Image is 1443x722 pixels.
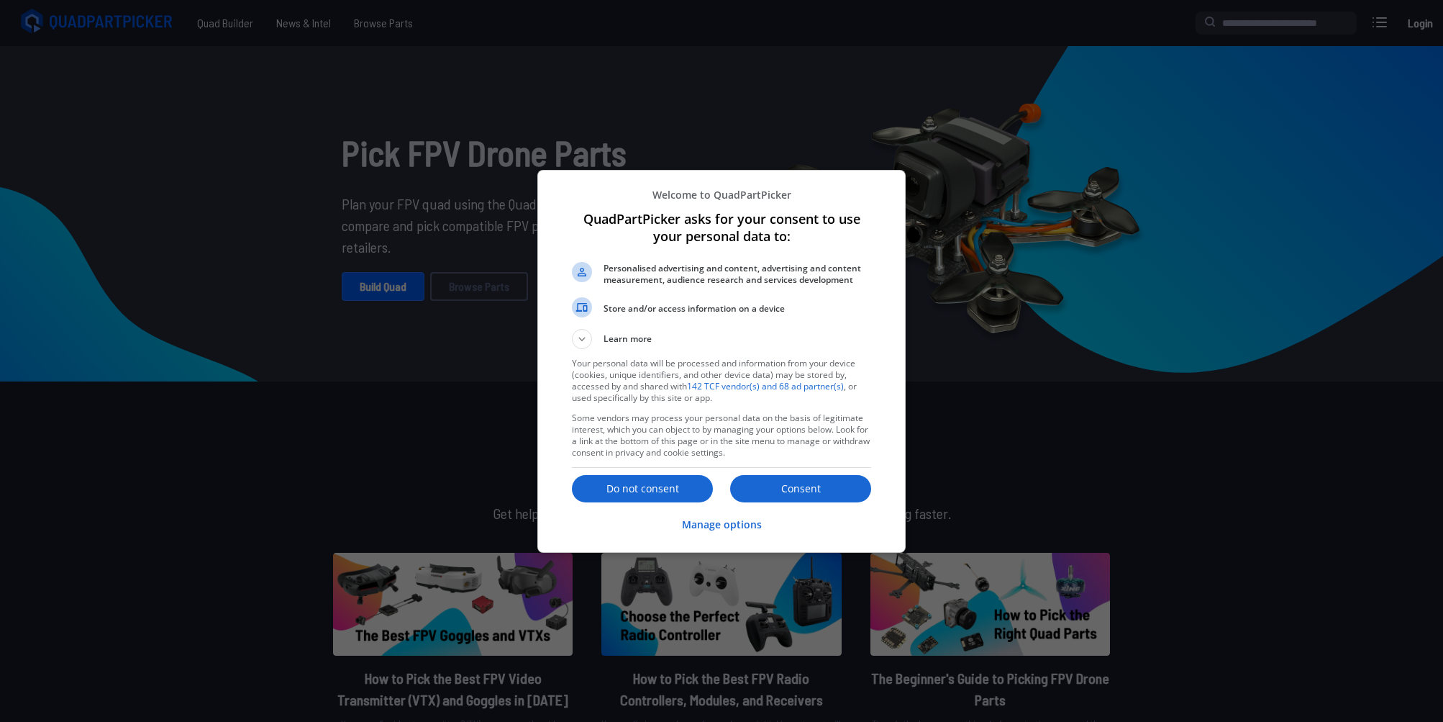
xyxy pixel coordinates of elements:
p: Manage options [682,518,762,532]
button: Do not consent [572,475,713,502]
button: Learn more [572,329,871,349]
div: QuadPartPicker asks for your consent to use your personal data to: [537,170,906,553]
p: Do not consent [572,482,713,496]
h1: QuadPartPicker asks for your consent to use your personal data to: [572,210,871,245]
button: Consent [730,475,871,502]
span: Store and/or access information on a device [604,303,871,315]
p: Consent [730,482,871,496]
span: Learn more [604,333,652,349]
button: Manage options [682,510,762,541]
span: Personalised advertising and content, advertising and content measurement, audience research and ... [604,263,871,286]
p: Some vendors may process your personal data on the basis of legitimate interest, which you can ob... [572,412,871,459]
p: Your personal data will be processed and information from your device (cookies, unique identifier... [572,358,871,404]
p: Welcome to QuadPartPicker [572,188,871,202]
a: 142 TCF vendor(s) and 68 ad partner(s) [687,380,844,392]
